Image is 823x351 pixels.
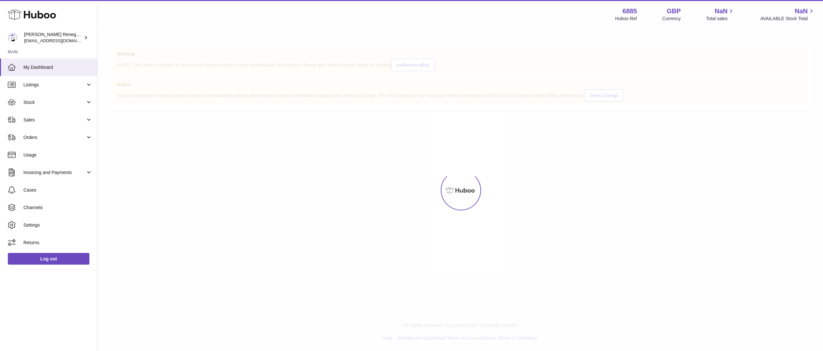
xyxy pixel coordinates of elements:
[615,16,637,22] div: Huboo Ref
[24,31,83,44] div: [PERSON_NAME] Renegade Productions -UK account
[706,7,735,22] a: NaN Total sales
[622,7,637,16] strong: 6885
[8,253,89,265] a: Log out
[662,16,681,22] div: Currency
[23,99,85,106] span: Stock
[23,152,92,158] span: Usage
[23,205,92,211] span: Channels
[760,7,815,22] a: NaN AVAILABLE Stock Total
[23,82,85,88] span: Listings
[23,117,85,123] span: Sales
[23,240,92,246] span: Returns
[23,64,92,70] span: My Dashboard
[795,7,808,16] span: NaN
[667,7,681,16] strong: GBP
[23,222,92,228] span: Settings
[706,16,735,22] span: Total sales
[24,38,96,43] span: [EMAIL_ADDRESS][DOMAIN_NAME]
[714,7,727,16] span: NaN
[23,169,85,176] span: Invoicing and Payments
[23,187,92,193] span: Cases
[8,33,18,43] img: directordarren@gmail.com
[760,16,815,22] span: AVAILABLE Stock Total
[23,134,85,141] span: Orders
